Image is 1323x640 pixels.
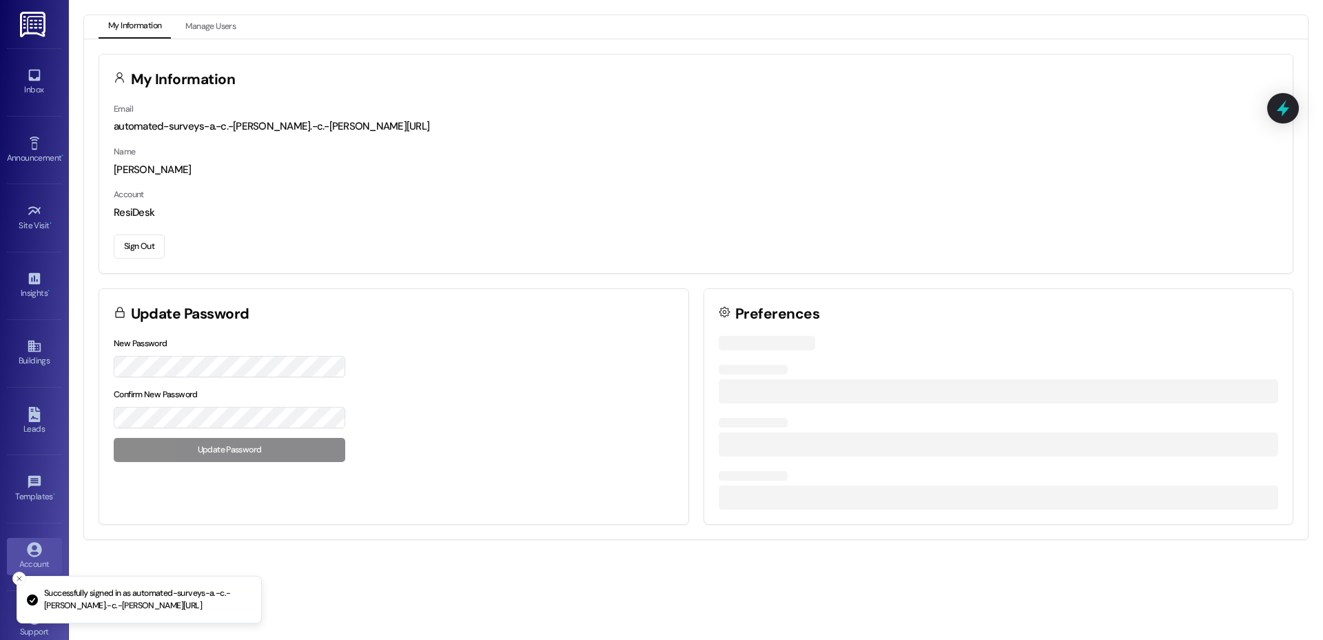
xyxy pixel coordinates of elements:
label: Account [114,189,144,200]
label: Name [114,146,136,157]
span: • [50,219,52,228]
a: Insights • [7,267,62,304]
button: Sign Out [114,234,165,259]
label: New Password [114,338,167,349]
button: Close toast [12,572,26,586]
span: • [53,490,55,499]
div: automated-surveys-a.-c.-[PERSON_NAME].-c.-[PERSON_NAME][URL] [114,119,1278,134]
img: ResiDesk Logo [20,12,48,37]
button: Manage Users [176,15,245,39]
div: ResiDesk [114,206,1278,220]
label: Email [114,103,133,114]
div: [PERSON_NAME] [114,163,1278,177]
span: • [48,286,50,296]
h3: My Information [131,72,236,87]
a: Site Visit • [7,199,62,237]
h3: Preferences [735,307,819,321]
label: Confirm New Password [114,389,198,400]
button: My Information [99,15,171,39]
p: Successfully signed in as automated-surveys-a.-c.-[PERSON_NAME].-c.-[PERSON_NAME][URL] [44,588,250,612]
a: Inbox [7,63,62,101]
h3: Update Password [131,307,249,321]
a: Templates • [7,470,62,508]
a: Account [7,538,62,575]
span: • [61,151,63,161]
a: Buildings [7,334,62,372]
a: Leads [7,403,62,440]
